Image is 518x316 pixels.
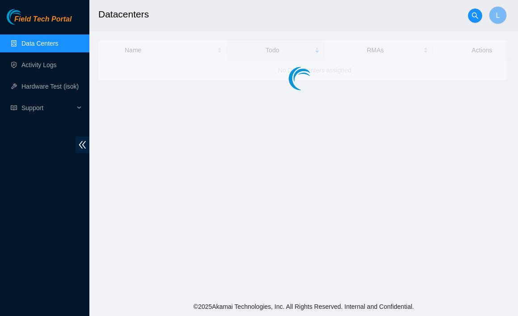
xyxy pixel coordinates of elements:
footer: © 2025 Akamai Technologies, Inc. All Rights Reserved. Internal and Confidential. [89,297,518,316]
button: search [468,9,482,23]
a: Akamai TechnologiesField Tech Portal [7,16,72,28]
a: Data Centers [21,40,58,47]
span: search [468,12,482,19]
span: double-left [76,137,89,153]
a: Activity Logs [21,61,57,68]
span: read [11,105,17,111]
span: Support [21,99,74,117]
a: Hardware Test (isok) [21,83,79,90]
button: L [489,6,507,24]
span: Field Tech Portal [14,15,72,24]
span: L [496,10,500,21]
img: Akamai Technologies [7,9,45,25]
